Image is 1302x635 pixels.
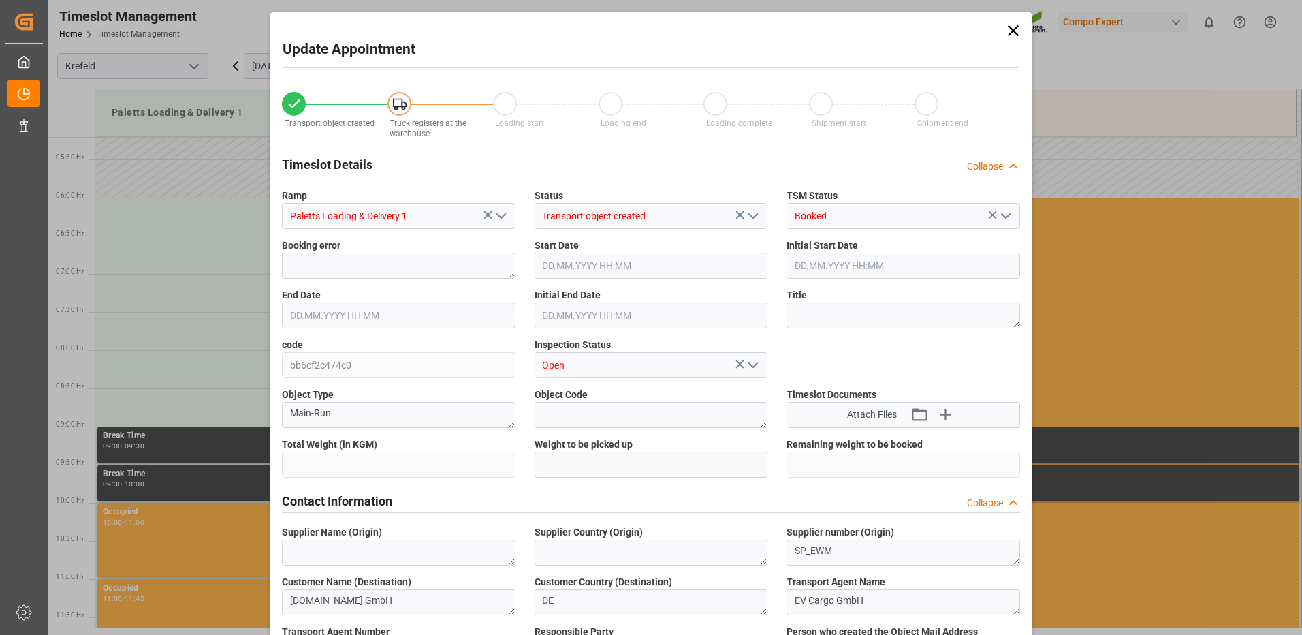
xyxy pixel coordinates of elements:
textarea: EV Cargo GmbH [787,589,1020,615]
span: Remaining weight to be booked [787,437,923,452]
span: Loading complete [706,119,772,128]
button: open menu [742,206,763,227]
span: Attach Files [847,407,897,422]
span: Supplier number (Origin) [787,525,894,540]
input: DD.MM.YYYY HH:MM [787,253,1020,279]
input: DD.MM.YYYY HH:MM [282,303,515,328]
span: Transport Agent Name [787,575,885,589]
span: Truck registers at the warehouse [390,119,466,138]
span: Initial End Date [535,288,601,303]
span: Initial Start Date [787,238,858,253]
input: Type to search/select [535,203,768,229]
span: Shipment end [917,119,968,128]
span: code [282,338,303,352]
span: Ramp [282,189,307,203]
input: DD.MM.YYYY HH:MM [535,253,768,279]
span: Transport object created [285,119,375,128]
div: Collapse [967,496,1003,510]
span: Object Type [282,388,334,402]
button: open menu [994,206,1015,227]
span: Object Code [535,388,588,402]
span: Customer Name (Destination) [282,575,411,589]
span: TSM Status [787,189,838,203]
span: Customer Country (Destination) [535,575,672,589]
span: Timeslot Documents [787,388,876,402]
span: End Date [282,288,321,303]
div: Collapse [967,159,1003,174]
input: DD.MM.YYYY HH:MM [535,303,768,328]
span: Supplier Name (Origin) [282,525,382,540]
button: open menu [742,355,763,376]
span: Status [535,189,563,203]
input: Type to search/select [282,203,515,229]
span: Supplier Country (Origin) [535,525,643,540]
span: Total Weight (in KGM) [282,437,377,452]
h2: Timeslot Details [282,155,372,174]
button: open menu [490,206,510,227]
span: Start Date [535,238,579,253]
textarea: [DOMAIN_NAME] GmbH [282,589,515,615]
h2: Contact Information [282,492,392,510]
span: Loading start [495,119,544,128]
textarea: DE [535,589,768,615]
span: Title [787,288,807,303]
textarea: SP_EWM [787,540,1020,566]
span: Shipment start [812,119,866,128]
span: Weight to be picked up [535,437,633,452]
textarea: Main-Run [282,402,515,428]
span: Loading end [601,119,646,128]
span: Inspection Status [535,338,611,352]
span: Booking error [282,238,340,253]
h2: Update Appointment [283,39,415,61]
